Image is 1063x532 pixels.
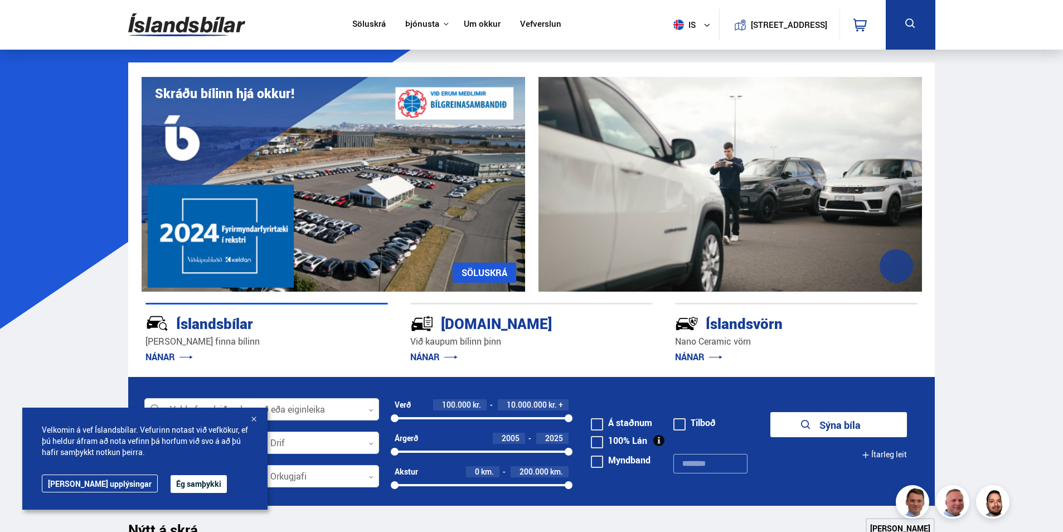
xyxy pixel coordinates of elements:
[145,351,193,363] a: NÁNAR
[155,86,294,101] h1: Skráðu bílinn hjá okkur!
[142,77,525,292] img: eKx6w-_Home_640_.png
[145,313,348,332] div: Íslandsbílar
[669,8,719,41] button: is
[442,399,471,410] span: 100.000
[549,400,557,409] span: kr.
[145,312,169,335] img: JRvxyua_JYH6wB4c.svg
[770,412,907,437] button: Sýna bíla
[507,399,547,410] span: 10.000.000
[862,442,907,467] button: Ítarleg leit
[475,466,479,477] span: 0
[897,487,931,520] img: FbJEzSuNWCJXmdc-.webp
[481,467,494,476] span: km.
[405,19,439,30] button: Þjónusta
[352,19,386,31] a: Söluskrá
[559,400,563,409] span: +
[545,433,563,443] span: 2025
[42,424,248,458] span: Velkomin á vef Íslandsbílar. Vefurinn notast við vefkökur, ef þú heldur áfram að nota vefinn þá h...
[520,19,561,31] a: Vefverslun
[520,466,549,477] span: 200.000
[502,433,520,443] span: 2005
[591,436,647,445] label: 100% Lán
[675,351,722,363] a: NÁNAR
[410,312,434,335] img: tr5P-W3DuiFaO7aO.svg
[145,335,388,348] p: [PERSON_NAME] finna bílinn
[675,313,878,332] div: Íslandsvörn
[550,467,563,476] span: km.
[171,475,227,493] button: Ég samþykki
[591,418,652,427] label: Á staðnum
[410,313,613,332] div: [DOMAIN_NAME]
[395,400,411,409] div: Verð
[673,20,684,30] img: svg+xml;base64,PHN2ZyB4bWxucz0iaHR0cDovL3d3dy53My5vcmcvMjAwMC9zdmciIHdpZHRoPSI1MTIiIGhlaWdodD0iNT...
[410,351,458,363] a: NÁNAR
[473,400,481,409] span: kr.
[128,7,245,43] img: G0Ugv5HjCgRt.svg
[755,20,823,30] button: [STREET_ADDRESS]
[675,335,918,348] p: Nano Ceramic vörn
[673,418,716,427] label: Tilboð
[395,434,418,443] div: Árgerð
[410,335,653,348] p: Við kaupum bílinn þinn
[464,19,501,31] a: Um okkur
[42,475,158,492] a: [PERSON_NAME] upplýsingar
[938,487,971,520] img: siFngHWaQ9KaOqBr.png
[453,263,516,283] a: SÖLUSKRÁ
[978,487,1011,520] img: nhp88E3Fdnt1Opn2.png
[591,456,651,465] label: Myndband
[395,467,418,476] div: Akstur
[675,312,698,335] img: -Svtn6bYgwAsiwNX.svg
[669,20,697,30] span: is
[725,9,833,41] a: [STREET_ADDRESS]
